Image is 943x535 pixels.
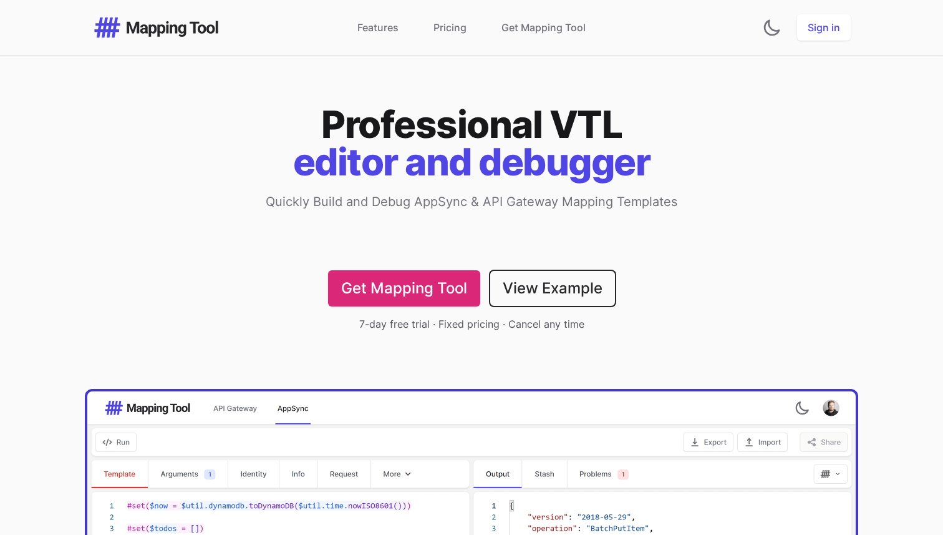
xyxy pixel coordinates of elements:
a: Sign in [797,14,851,41]
div: 7-day free trial · Fixed pricing · Cancel any time [359,317,584,331]
a: Features [357,20,399,35]
p: Quickly Build and Debug AppSync & API Gateway Mapping Templates [232,193,711,210]
span: Professional VTL [87,106,856,143]
nav: Global [92,15,851,40]
a: Get Mapping Tool [501,20,586,35]
a: View Example [490,271,615,306]
a: Get Mapping Tool [328,270,480,307]
a: Pricing [433,20,467,35]
span: editor and debugger [87,143,856,180]
img: Mapping Tool [92,16,220,39]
